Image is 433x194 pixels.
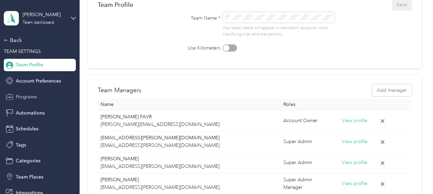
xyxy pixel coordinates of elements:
[98,1,133,8] div: Team Profile
[101,176,278,184] p: [PERSON_NAME]
[23,21,54,25] div: Team dashboard
[283,159,336,166] div: Super Admin
[101,142,278,149] p: [EMAIL_ADDRESS][PERSON_NAME][DOMAIN_NAME]
[101,163,278,170] p: [EMAIL_ADDRESS][PERSON_NAME][DOMAIN_NAME]
[223,25,335,37] p: Your team name will appear in members’ accounts when classifying trips and transactions.
[16,125,38,132] span: Schedules
[98,99,281,110] th: Name
[16,141,26,149] span: Tags
[23,11,66,18] div: [PERSON_NAME]
[4,48,41,54] span: TEAM SETTINGS
[101,121,278,128] p: [PERSON_NAME][EMAIL_ADDRESS][DOMAIN_NAME]
[101,113,278,121] p: [PERSON_NAME] FAVR
[4,36,72,44] div: Back
[395,155,433,194] iframe: Everlance-gr Chat Button Frame
[342,180,367,187] button: View profile
[342,117,367,125] button: View profile
[16,93,37,100] span: Programs
[16,157,40,164] span: Categories
[16,61,43,68] span: Team Profile
[101,155,278,163] p: [PERSON_NAME]
[101,134,278,142] p: [EMAIL_ADDRESS][PERSON_NAME][DOMAIN_NAME]
[342,159,367,166] button: View profile
[283,184,336,191] div: Manager
[283,176,336,184] div: Super Admin
[283,117,336,125] div: Account Owner
[16,77,61,85] span: Account Preferences
[98,86,141,95] h2: Team Managers
[159,14,220,22] label: Team Name
[16,109,45,117] span: Automations
[101,184,278,191] p: [EMAIL_ADDRESS][PERSON_NAME][DOMAIN_NAME]
[372,84,412,96] button: Add manager
[342,138,367,145] button: View profile
[16,173,43,181] span: Team Places
[159,44,220,52] label: Use Kilometers
[283,138,336,145] div: Super Admin
[281,99,339,110] th: Roles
